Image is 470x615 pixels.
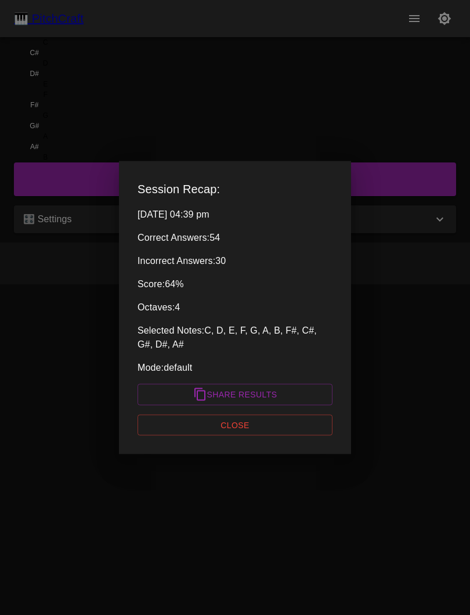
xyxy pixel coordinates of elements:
button: Close [138,414,332,436]
h2: Session Recap: [138,180,332,198]
p: [DATE] 04:39 pm [138,208,332,222]
p: Correct Answers: 54 [138,231,332,245]
button: Share Results [138,384,332,406]
p: Score: 64 % [138,277,332,291]
p: Mode: default [138,361,332,375]
p: Selected Notes: C, D, E, F, G, A, B, F#, C#, G#, D#, A# [138,324,332,352]
p: Incorrect Answers: 30 [138,254,332,268]
p: Octaves: 4 [138,301,332,314]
